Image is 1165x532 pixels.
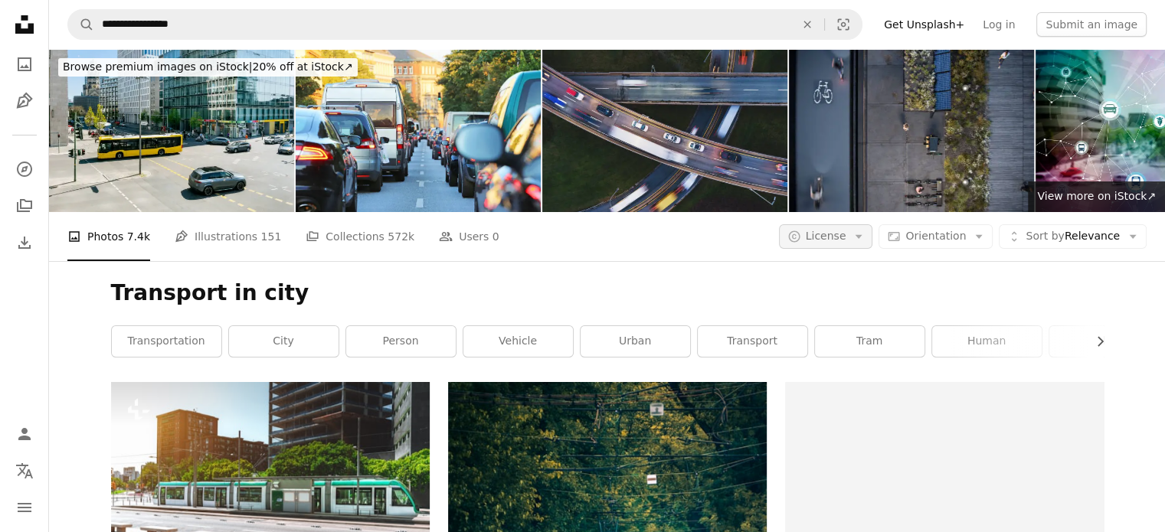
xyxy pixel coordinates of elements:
[439,212,499,261] a: Users 0
[9,492,40,523] button: Menu
[1049,326,1159,357] a: trolley
[261,228,282,245] span: 151
[493,228,499,245] span: 0
[1026,230,1064,242] span: Sort by
[806,230,846,242] span: License
[815,326,924,357] a: tram
[346,326,456,357] a: person
[932,326,1042,357] a: human
[789,49,1034,212] img: Sustainable city at night
[9,49,40,80] a: Photos
[779,224,873,249] button: License
[229,326,339,357] a: city
[49,49,367,86] a: Browse premium images on iStock|20% off at iStock↗
[463,326,573,357] a: vehicle
[581,326,690,357] a: urban
[9,455,40,486] button: Language
[875,12,974,37] a: Get Unsplash+
[68,10,94,39] button: Search Unsplash
[1036,12,1147,37] button: Submit an image
[67,9,862,40] form: Find visuals sitewide
[58,58,358,77] div: 20% off at iStock ↗
[790,10,824,39] button: Clear
[999,224,1147,249] button: Sort byRelevance
[63,60,252,73] span: Browse premium images on iStock |
[9,419,40,449] a: Log in / Sign up
[111,481,430,495] a: Wide-angle view of a modern city tram in urban settings; green and white city streetcar with the ...
[879,224,993,249] button: Orientation
[1086,326,1104,357] button: scroll list to the right
[112,326,221,357] a: transportation
[1028,181,1165,212] a: View more on iStock↗
[175,212,281,261] a: Illustrations 151
[825,10,862,39] button: Visual search
[296,49,541,212] img: traffic_jam
[306,212,414,261] a: Collections 572k
[905,230,966,242] span: Orientation
[388,228,414,245] span: 572k
[49,49,294,212] img: A View from Above of a Busy Street in Berlin's Mitte District, with the Kaiser-Wilhelm-Gedächtnis...
[974,12,1024,37] a: Log in
[9,191,40,221] a: Collections
[111,279,1104,307] h1: Transport in city
[9,227,40,258] a: Download History
[9,86,40,116] a: Illustrations
[698,326,807,357] a: transport
[542,49,787,212] img: Rush Hour on Highway Interchange
[9,9,40,43] a: Home — Unsplash
[9,154,40,184] a: Explore
[1037,190,1156,202] span: View more on iStock ↗
[1026,229,1120,244] span: Relevance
